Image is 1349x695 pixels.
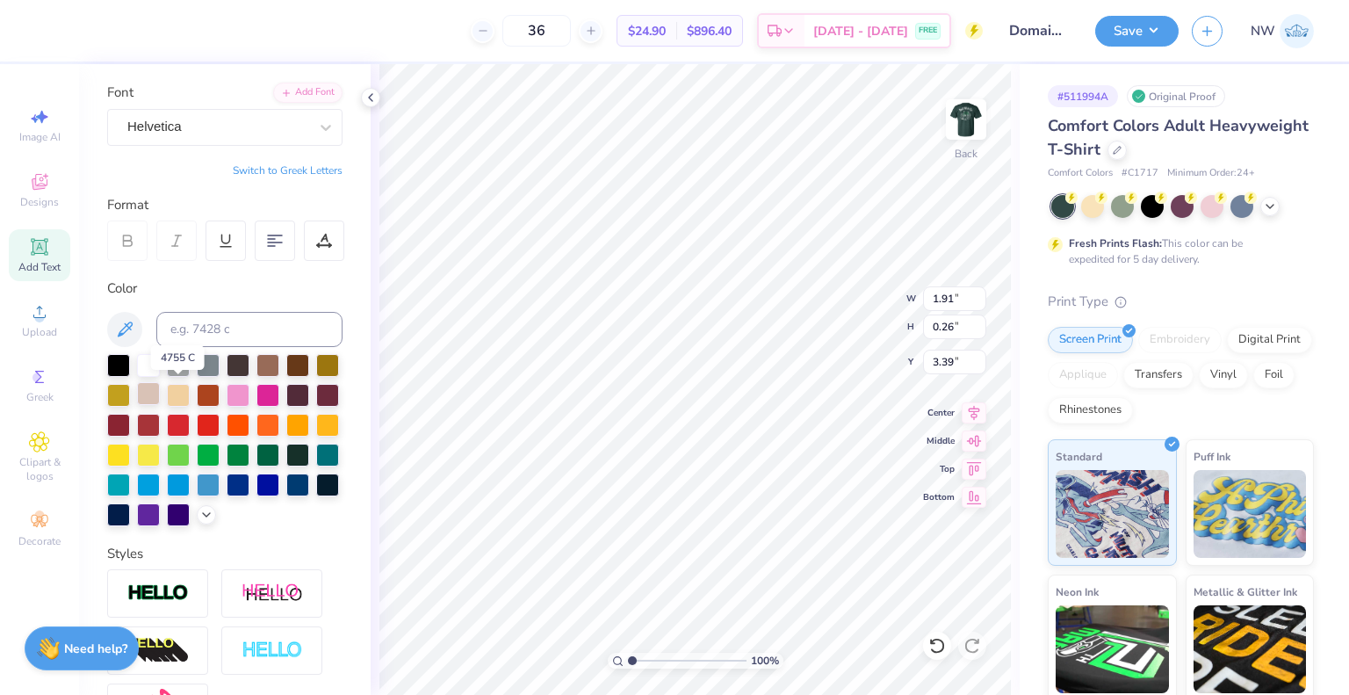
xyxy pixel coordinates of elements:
div: This color can be expedited for 5 day delivery. [1069,235,1285,267]
span: # C1717 [1122,166,1158,181]
div: Screen Print [1048,327,1133,353]
strong: Need help? [64,641,127,657]
strong: Fresh Prints Flash: [1069,236,1162,250]
span: [DATE] - [DATE] [813,22,908,40]
div: Back [955,146,977,162]
span: Add Text [18,260,61,274]
img: Standard [1056,470,1169,558]
div: Vinyl [1199,362,1248,388]
div: Format [107,195,344,215]
div: Embroidery [1138,327,1222,353]
button: Save [1095,16,1179,47]
div: Print Type [1048,292,1314,312]
img: Shadow [242,583,303,605]
img: Nathan Weatherton [1280,14,1314,48]
span: $24.90 [628,22,666,40]
img: Back [949,102,984,137]
div: Original Proof [1127,85,1225,107]
span: 100 % [751,653,779,669]
span: Center [923,407,955,419]
a: NW [1251,14,1314,48]
div: Styles [107,544,343,564]
span: Comfort Colors Adult Heavyweight T-Shirt [1048,115,1309,160]
span: FREE [919,25,937,37]
div: Color [107,279,343,299]
div: # 511994A [1048,85,1118,107]
span: Bottom [923,491,955,503]
span: Upload [22,325,57,339]
img: Negative Space [242,641,303,661]
div: Rhinestones [1048,397,1133,424]
img: Stroke [127,583,189,604]
input: Untitled Design [996,13,1082,48]
span: Puff Ink [1194,447,1230,466]
img: Puff Ink [1194,470,1307,558]
div: Add Font [273,83,343,103]
span: Designs [20,195,59,209]
span: Decorate [18,534,61,548]
span: Minimum Order: 24 + [1167,166,1255,181]
span: Clipart & logos [9,455,70,483]
input: e.g. 7428 c [156,312,343,347]
img: Neon Ink [1056,605,1169,693]
span: Metallic & Glitter Ink [1194,583,1297,601]
div: Applique [1048,362,1118,388]
div: Transfers [1123,362,1194,388]
div: Digital Print [1227,327,1312,353]
span: Neon Ink [1056,583,1099,601]
div: Foil [1253,362,1295,388]
span: $896.40 [687,22,732,40]
label: Font [107,83,133,103]
span: Comfort Colors [1048,166,1113,181]
span: Middle [923,435,955,447]
span: Top [923,463,955,475]
img: Metallic & Glitter Ink [1194,605,1307,693]
button: Switch to Greek Letters [233,163,343,177]
input: – – [502,15,571,47]
span: Standard [1056,447,1102,466]
img: 3d Illusion [127,637,189,665]
span: Image AI [19,130,61,144]
span: Greek [26,390,54,404]
div: 4755 C [151,345,205,370]
span: NW [1251,21,1275,41]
